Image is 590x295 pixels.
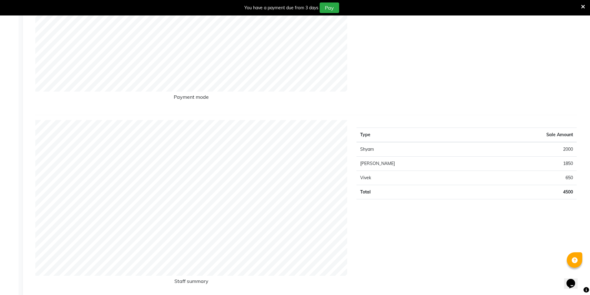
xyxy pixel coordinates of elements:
[478,185,577,199] td: 4500
[356,157,478,171] td: [PERSON_NAME]
[356,185,478,199] td: Total
[35,278,347,287] h6: Staff summary
[478,157,577,171] td: 1850
[356,142,478,157] td: Shyam
[244,5,318,11] div: You have a payment due from 3 days
[35,94,347,102] h6: Payment mode
[356,171,478,185] td: Vivek
[356,128,478,142] th: Type
[564,270,584,289] iframe: chat widget
[478,142,577,157] td: 2000
[478,171,577,185] td: 650
[320,2,339,13] button: Pay
[478,128,577,142] th: Sale Amount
